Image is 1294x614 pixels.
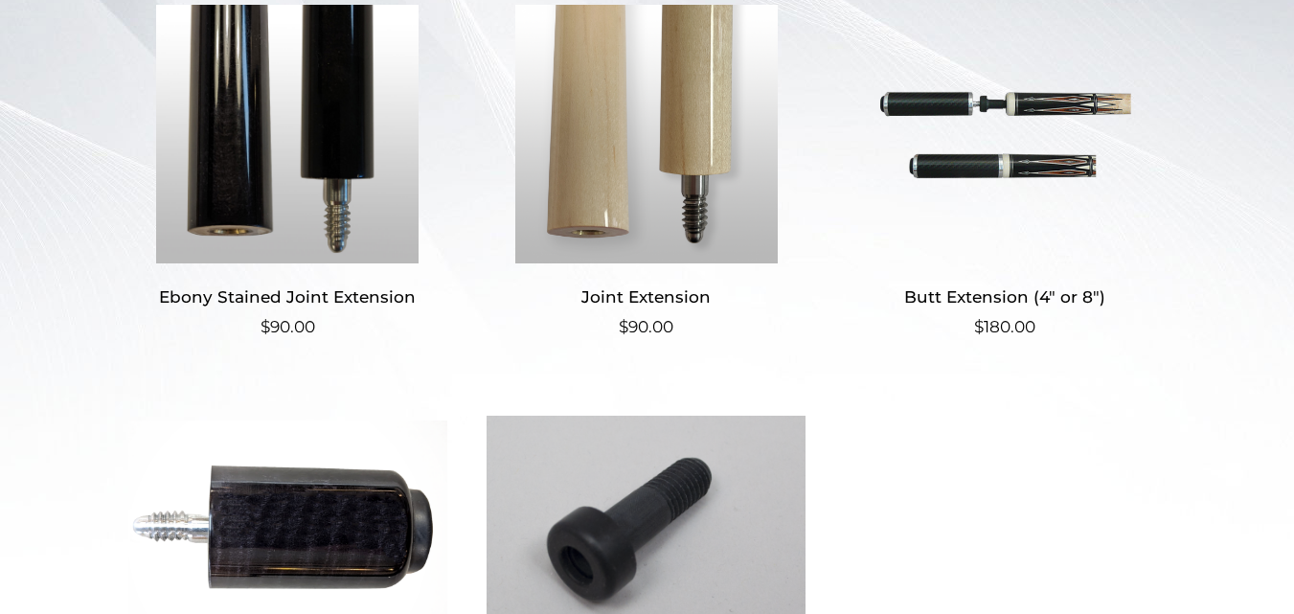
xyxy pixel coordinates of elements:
[261,317,315,336] bdi: 90.00
[128,5,447,339] a: Ebony Stained Joint Extension $90.00
[128,279,447,314] h2: Ebony Stained Joint Extension
[974,317,984,336] span: $
[261,317,270,336] span: $
[974,317,1035,336] bdi: 180.00
[846,279,1165,314] h2: Butt Extension (4″ or 8″)
[487,5,806,339] a: Joint Extension $90.00
[619,317,673,336] bdi: 90.00
[846,5,1165,263] img: Butt Extension (4" or 8")
[619,317,628,336] span: $
[128,5,447,263] img: Ebony Stained Joint Extension
[487,5,806,263] img: Joint Extension
[487,279,806,314] h2: Joint Extension
[846,5,1165,339] a: Butt Extension (4″ or 8″) $180.00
